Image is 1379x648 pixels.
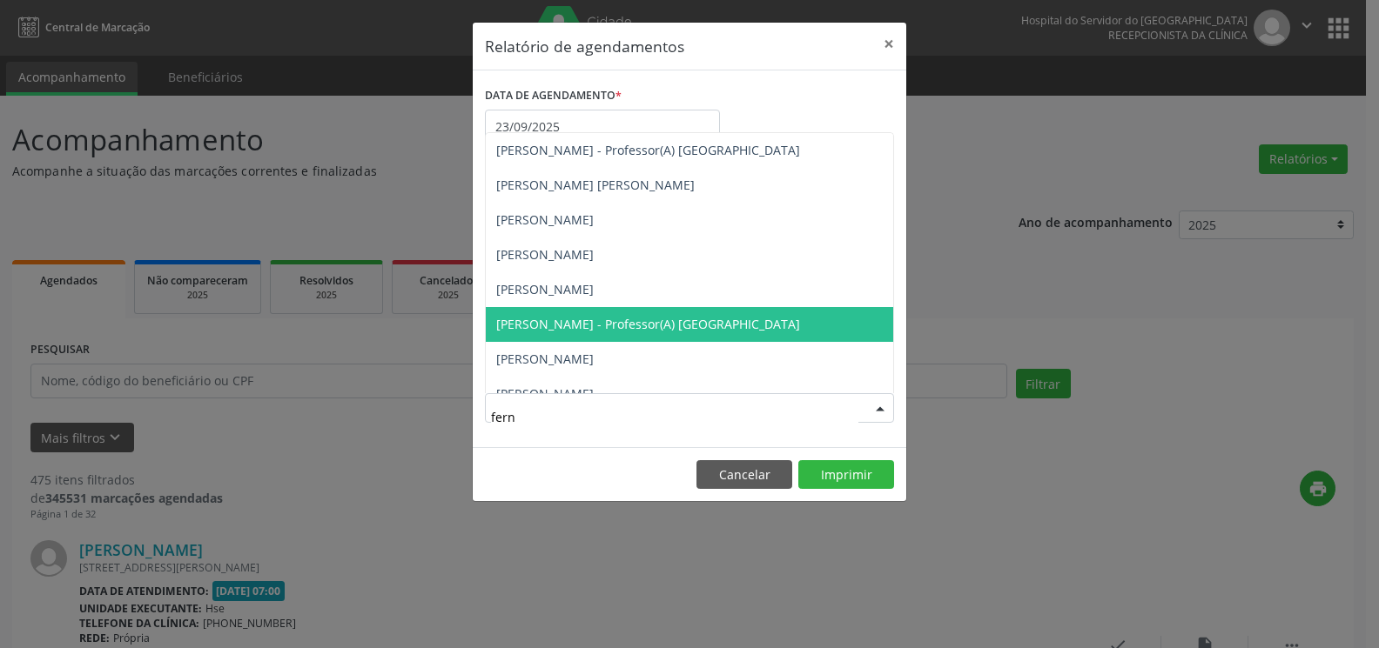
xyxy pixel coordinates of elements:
[485,35,684,57] h5: Relatório de agendamentos
[491,399,858,434] input: Selecione um profissional
[496,177,695,193] span: [PERSON_NAME] [PERSON_NAME]
[496,385,594,402] span: [PERSON_NAME]
[871,23,906,65] button: Close
[496,246,594,263] span: [PERSON_NAME]
[496,211,594,228] span: [PERSON_NAME]
[798,460,894,490] button: Imprimir
[496,281,594,297] span: [PERSON_NAME]
[496,316,800,332] span: [PERSON_NAME] - Professor(A) [GEOGRAPHIC_DATA]
[496,351,594,367] span: [PERSON_NAME]
[485,83,622,110] label: DATA DE AGENDAMENTO
[496,142,800,158] span: [PERSON_NAME] - Professor(A) [GEOGRAPHIC_DATA]
[485,110,720,144] input: Selecione uma data ou intervalo
[696,460,792,490] button: Cancelar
